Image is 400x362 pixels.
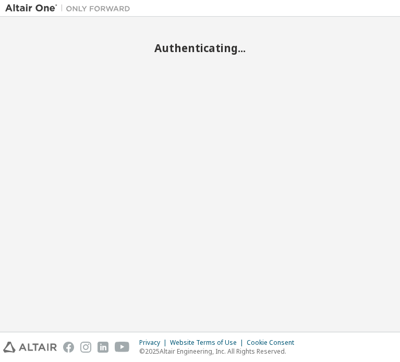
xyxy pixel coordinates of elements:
div: Cookie Consent [247,339,300,347]
h2: Authenticating... [5,41,395,55]
img: youtube.svg [115,342,130,353]
img: Altair One [5,3,136,14]
img: altair_logo.svg [3,342,57,353]
img: facebook.svg [63,342,74,353]
img: instagram.svg [80,342,91,353]
img: linkedin.svg [98,342,108,353]
p: © 2025 Altair Engineering, Inc. All Rights Reserved. [139,347,300,356]
div: Website Terms of Use [170,339,247,347]
div: Privacy [139,339,170,347]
